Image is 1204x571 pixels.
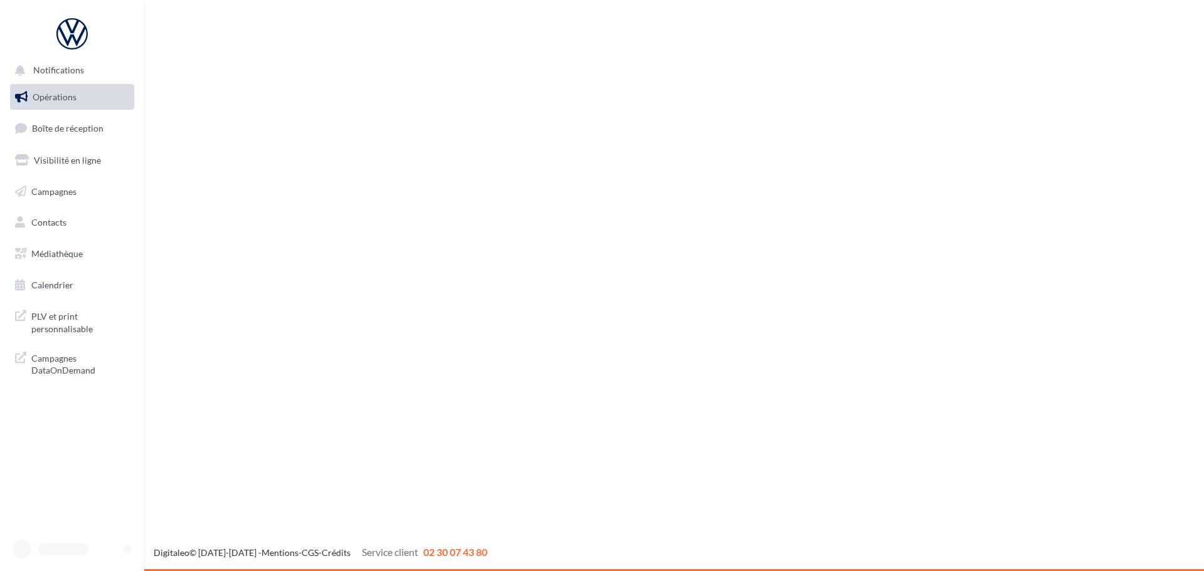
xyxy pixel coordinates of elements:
[31,308,129,335] span: PLV et print personnalisable
[8,272,137,298] a: Calendrier
[322,547,351,558] a: Crédits
[8,84,137,110] a: Opérations
[33,65,84,76] span: Notifications
[31,217,66,228] span: Contacts
[8,179,137,205] a: Campagnes
[31,350,129,377] span: Campagnes DataOnDemand
[33,92,77,102] span: Opérations
[154,547,189,558] a: Digitaleo
[34,155,101,165] span: Visibilité en ligne
[8,115,137,142] a: Boîte de réception
[31,186,77,196] span: Campagnes
[302,547,319,558] a: CGS
[8,241,137,267] a: Médiathèque
[8,345,137,382] a: Campagnes DataOnDemand
[261,547,298,558] a: Mentions
[31,280,73,290] span: Calendrier
[8,209,137,236] a: Contacts
[31,248,83,259] span: Médiathèque
[362,546,418,558] span: Service client
[8,147,137,174] a: Visibilité en ligne
[423,546,487,558] span: 02 30 07 43 80
[8,303,137,340] a: PLV et print personnalisable
[154,547,487,558] span: © [DATE]-[DATE] - - -
[32,123,103,134] span: Boîte de réception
